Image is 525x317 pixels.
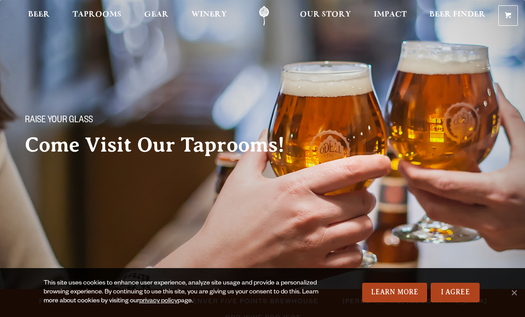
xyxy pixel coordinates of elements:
[431,283,480,302] a: I Agree
[28,11,50,18] span: Beer
[374,11,407,18] span: Impact
[247,6,281,26] a: Odell Home
[139,298,178,305] a: privacy policy
[191,11,227,18] span: Winery
[22,6,56,26] a: Beer
[509,288,518,297] span: No
[138,6,174,26] a: Gear
[73,11,121,18] span: Taprooms
[186,6,233,26] a: Winery
[424,6,491,26] a: Beer Finder
[368,6,412,26] a: Impact
[44,279,332,306] div: This site uses cookies to enhance user experience, analyze site usage and provide a personalized ...
[67,6,127,26] a: Taprooms
[429,11,485,18] span: Beer Finder
[25,134,303,156] h2: Come Visit Our Taprooms!
[25,115,93,127] span: Raise your glass
[300,11,351,18] span: Our Story
[144,11,169,18] span: Gear
[294,6,357,26] a: Our Story
[362,283,428,302] a: Learn More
